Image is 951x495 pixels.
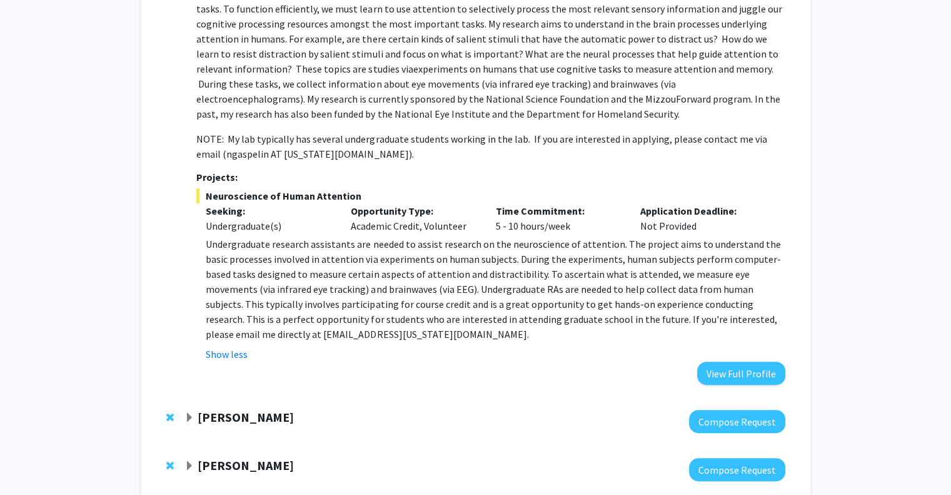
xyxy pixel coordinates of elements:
[198,409,294,425] strong: [PERSON_NAME]
[206,237,785,342] p: Undergraduate research assistants are needed to assist research on the neuroscience of attention....
[206,218,332,233] div: Undergraduate(s)
[341,203,486,233] div: Academic Credit, Volunteer
[351,203,477,218] p: Opportunity Type:
[206,203,332,218] p: Seeking:
[166,461,174,471] span: Remove Xiaoping Xin from bookmarks
[631,203,776,233] div: Not Provided
[206,347,248,362] button: Show less
[486,203,631,233] div: 5 - 10 hours/week
[198,457,294,473] strong: [PERSON_NAME]
[196,171,238,183] strong: Projects:
[166,412,174,422] span: Remove Megan Murph from bookmarks
[689,410,785,433] button: Compose Request to Megan Murph
[184,413,194,423] span: Expand Megan Murph Bookmark
[196,63,780,120] span: experiments on humans that use cognitive tasks to measure attention and memory. During these task...
[9,439,53,486] iframe: Chat
[689,458,785,481] button: Compose Request to Xiaoping Xin
[697,362,785,385] button: View Full Profile
[196,188,785,203] span: Neuroscience of Human Attention
[495,203,621,218] p: Time Commitment:
[196,133,767,160] span: NOTE: My lab typically has several undergraduate students working in the lab. If you are interest...
[184,461,194,471] span: Expand Xiaoping Xin Bookmark
[640,203,767,218] p: Application Deadline:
